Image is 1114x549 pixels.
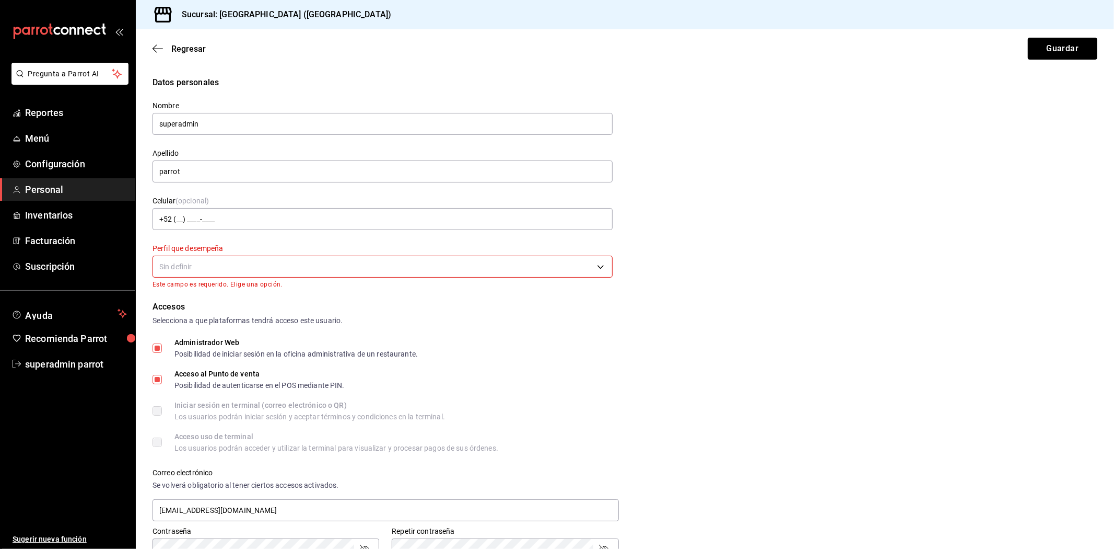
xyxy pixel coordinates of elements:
[175,197,209,205] span: (opcional)
[173,8,391,21] h3: Sucursal: [GEOGRAPHIC_DATA] ([GEOGRAPHIC_DATA])
[153,480,619,491] div: Se volverá obligatorio al tener ciertos accesos activados.
[28,68,112,79] span: Pregunta a Parrot AI
[174,402,445,409] div: Iniciar sesión en terminal (correo electrónico o QR)
[174,444,498,452] div: Los usuarios podrán acceder y utilizar la terminal para visualizar y procesar pagos de sus órdenes.
[153,150,613,157] label: Apellido
[13,534,127,545] span: Sugerir nueva función
[25,357,127,371] span: superadmin parrot
[25,234,127,248] span: Facturación
[153,256,613,278] div: Sin definir
[153,470,619,477] label: Correo electrónico
[153,281,613,288] p: Este campo es requerido. Elige una opción.
[174,350,418,358] div: Posibilidad de iniciar sesión en la oficina administrativa de un restaurante.
[115,27,123,36] button: open_drawer_menu
[153,315,1097,326] div: Selecciona a que plataformas tendrá acceso este usuario.
[153,245,613,253] label: Perfil que desempeña
[1028,38,1097,60] button: Guardar
[7,76,128,87] a: Pregunta a Parrot AI
[25,157,127,171] span: Configuración
[153,76,1097,89] div: Datos personales
[171,44,206,54] span: Regresar
[392,528,618,535] label: Repetir contraseña
[174,382,345,389] div: Posibilidad de autenticarse en el POS mediante PIN.
[25,307,113,320] span: Ayuda
[25,259,127,273] span: Suscripción
[174,339,418,346] div: Administrador Web
[11,63,128,85] button: Pregunta a Parrot AI
[25,182,127,197] span: Personal
[174,370,345,378] div: Acceso al Punto de venta
[153,301,1097,313] div: Accesos
[174,433,498,440] div: Acceso uso de terminal
[153,102,613,110] label: Nombre
[153,198,613,205] label: Celular
[25,131,127,145] span: Menú
[25,208,127,222] span: Inventarios
[153,528,379,535] label: Contraseña
[25,106,127,120] span: Reportes
[25,331,127,346] span: Recomienda Parrot
[174,413,445,420] div: Los usuarios podrán iniciar sesión y aceptar términos y condiciones en la terminal.
[153,44,206,54] button: Regresar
